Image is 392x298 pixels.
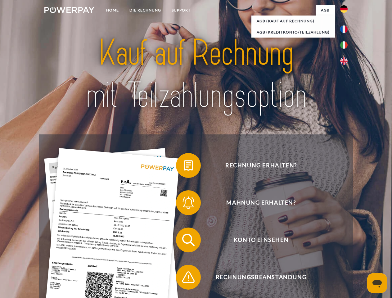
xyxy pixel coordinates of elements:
img: de [340,5,348,13]
img: logo-powerpay-white.svg [44,7,94,13]
img: qb_search.svg [181,232,196,248]
img: qb_warning.svg [181,269,196,285]
span: Rechnungsbeanstandung [185,265,337,290]
a: SUPPORT [166,5,196,16]
button: Rechnung erhalten? [176,153,337,178]
a: AGB (Kreditkonto/Teilzahlung) [251,27,335,38]
span: Rechnung erhalten? [185,153,337,178]
img: it [340,41,348,49]
a: agb [316,5,335,16]
span: Mahnung erhalten? [185,190,337,215]
a: Home [101,5,124,16]
button: Rechnungsbeanstandung [176,265,337,290]
img: qb_bell.svg [181,195,196,210]
span: Konto einsehen [185,228,337,252]
img: en [340,57,348,65]
img: title-powerpay_de.svg [59,30,333,119]
a: DIE RECHNUNG [124,5,166,16]
iframe: Schaltfläche zum Öffnen des Messaging-Fensters [367,273,387,293]
button: Konto einsehen [176,228,337,252]
a: AGB (Kauf auf Rechnung) [251,16,335,27]
img: fr [340,25,348,33]
img: qb_bill.svg [181,158,196,173]
button: Mahnung erhalten? [176,190,337,215]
